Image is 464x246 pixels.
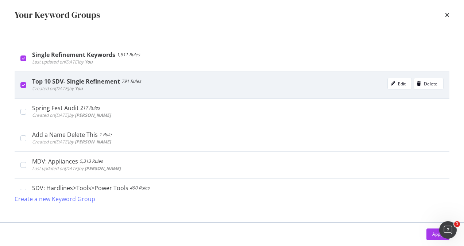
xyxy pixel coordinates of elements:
div: 490 Rules [130,184,150,192]
div: 1 Rule [99,131,112,138]
iframe: Intercom live chat [439,221,457,239]
div: Top 10 SDV- Single Refinement [32,78,120,85]
b: [PERSON_NAME] [85,165,121,172]
span: Last updated on [DATE] by [32,59,93,65]
button: Delete [414,78,444,89]
b: [PERSON_NAME] [75,139,111,145]
span: Created on [DATE] by [32,85,83,92]
div: times [445,9,449,21]
b: [PERSON_NAME] [75,112,111,118]
b: You [75,85,83,92]
button: Create a new Keyword Group [15,190,95,208]
div: Edit [398,81,406,87]
div: Spring Fest Audit [32,104,79,112]
div: 217 Rules [80,104,100,112]
div: Apply [432,231,444,237]
div: Your Keyword Groups [15,9,100,21]
span: Created on [DATE] by [32,112,111,118]
div: MDV: Appliances [32,158,78,165]
div: Add a Name Delete This [32,131,98,138]
span: Created on [DATE] by [32,139,111,145]
div: SDV: Hardlines>Tools>Power Tools [32,184,128,192]
div: 5,313 Rules [80,158,103,165]
b: You [85,59,93,65]
div: Create a new Keyword Group [15,195,95,203]
button: Edit [387,78,412,89]
div: 1,811 Rules [117,51,140,58]
div: Delete [424,81,437,87]
div: 791 Rules [121,78,141,85]
span: 1 [454,221,460,227]
span: Last updated on [DATE] by [32,165,121,172]
div: Single Refinement Keywords [32,51,115,58]
button: Apply [426,228,449,240]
